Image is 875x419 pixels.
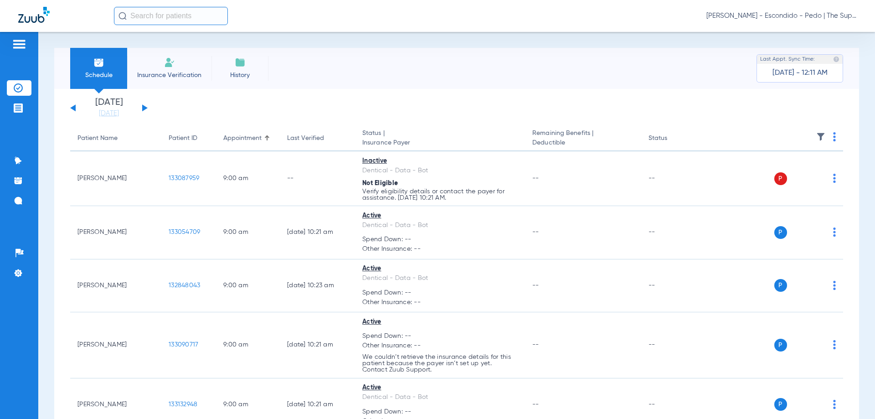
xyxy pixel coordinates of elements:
span: History [218,71,262,80]
span: P [774,339,787,352]
span: 133054709 [169,229,200,235]
p: Verify eligibility details or contact the payer for assistance. [DATE] 10:21 AM. [362,188,518,201]
span: Insurance Verification [134,71,205,80]
div: Appointment [223,134,262,143]
div: Active [362,264,518,274]
span: Other Insurance: -- [362,298,518,307]
td: [PERSON_NAME] [70,206,161,259]
span: P [774,279,787,292]
div: Dentical - Data - Bot [362,393,518,402]
img: Schedule [93,57,104,68]
td: [DATE] 10:21 AM [280,206,355,259]
div: Patient Name [77,134,118,143]
th: Remaining Benefits | [525,126,641,151]
div: Active [362,317,518,327]
span: Spend Down: -- [362,407,518,417]
span: [PERSON_NAME] - Escondido - Pedo | The Super Dentists [706,11,857,21]
td: -- [641,206,703,259]
img: group-dot-blue.svg [833,340,836,349]
td: [PERSON_NAME] [70,259,161,313]
div: Patient ID [169,134,197,143]
iframe: Chat Widget [829,375,875,419]
span: P [774,398,787,411]
td: 9:00 AM [216,259,280,313]
div: Patient ID [169,134,209,143]
a: [DATE] [82,109,136,118]
span: -- [532,229,539,235]
span: 133132948 [169,401,197,408]
span: Other Insurance: -- [362,341,518,351]
div: Patient Name [77,134,154,143]
span: 133087959 [169,175,199,181]
div: Dentical - Data - Bot [362,221,518,230]
img: group-dot-blue.svg [833,228,836,237]
span: Schedule [77,71,120,80]
span: 133090717 [169,341,198,348]
td: -- [641,151,703,206]
td: -- [280,151,355,206]
span: P [774,172,787,185]
span: Last Appt. Sync Time: [760,55,815,64]
img: group-dot-blue.svg [833,281,836,290]
span: -- [532,401,539,408]
img: group-dot-blue.svg [833,174,836,183]
li: [DATE] [82,98,136,118]
span: Spend Down: -- [362,235,518,244]
td: [DATE] 10:23 AM [280,259,355,313]
input: Search for patients [114,7,228,25]
img: Zuub Logo [18,7,50,23]
span: -- [532,341,539,348]
div: Last Verified [287,134,348,143]
div: Active [362,211,518,221]
span: [DATE] - 12:11 AM [772,68,828,78]
span: 132848043 [169,282,200,289]
div: Dentical - Data - Bot [362,166,518,176]
td: 9:00 AM [216,206,280,259]
div: Dentical - Data - Bot [362,274,518,283]
div: Inactive [362,156,518,166]
td: [DATE] 10:21 AM [280,312,355,378]
th: Status [641,126,703,151]
span: Deductible [532,138,633,148]
img: last sync help info [833,56,839,62]
p: We couldn’t retrieve the insurance details for this patient because the payer isn’t set up yet. C... [362,354,518,373]
span: -- [532,282,539,289]
span: Spend Down: -- [362,331,518,341]
td: 9:00 AM [216,151,280,206]
img: Manual Insurance Verification [164,57,175,68]
td: 9:00 AM [216,312,280,378]
span: Spend Down: -- [362,288,518,298]
th: Status | [355,126,525,151]
span: P [774,226,787,239]
span: Insurance Payer [362,138,518,148]
div: Active [362,383,518,393]
span: Other Insurance: -- [362,244,518,254]
td: -- [641,312,703,378]
img: History [235,57,246,68]
td: -- [641,259,703,313]
img: hamburger-icon [12,39,26,50]
span: Not Eligible [362,180,398,186]
img: Search Icon [118,12,127,20]
img: group-dot-blue.svg [833,132,836,141]
td: [PERSON_NAME] [70,312,161,378]
div: Appointment [223,134,273,143]
img: filter.svg [816,132,825,141]
span: -- [532,175,539,181]
td: [PERSON_NAME] [70,151,161,206]
div: Last Verified [287,134,324,143]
